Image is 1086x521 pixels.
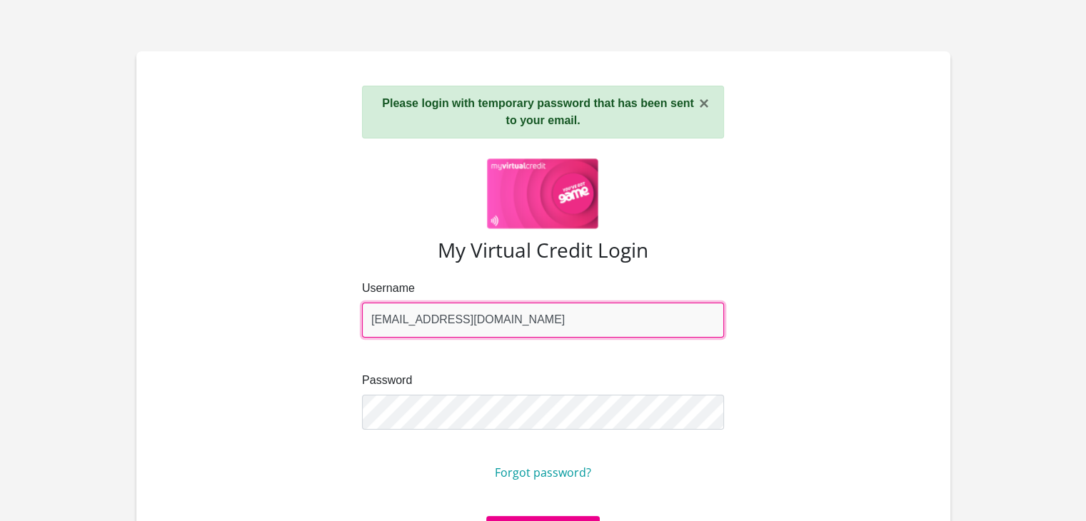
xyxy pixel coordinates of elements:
[495,465,591,480] a: Forgot password?
[362,280,724,297] label: Username
[487,158,599,230] img: game logo
[699,95,709,112] button: ×
[171,238,916,263] h3: My Virtual Credit Login
[362,303,724,338] input: Email
[362,372,724,389] label: Password
[382,97,694,126] strong: Please login with temporary password that has been sent to your email.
